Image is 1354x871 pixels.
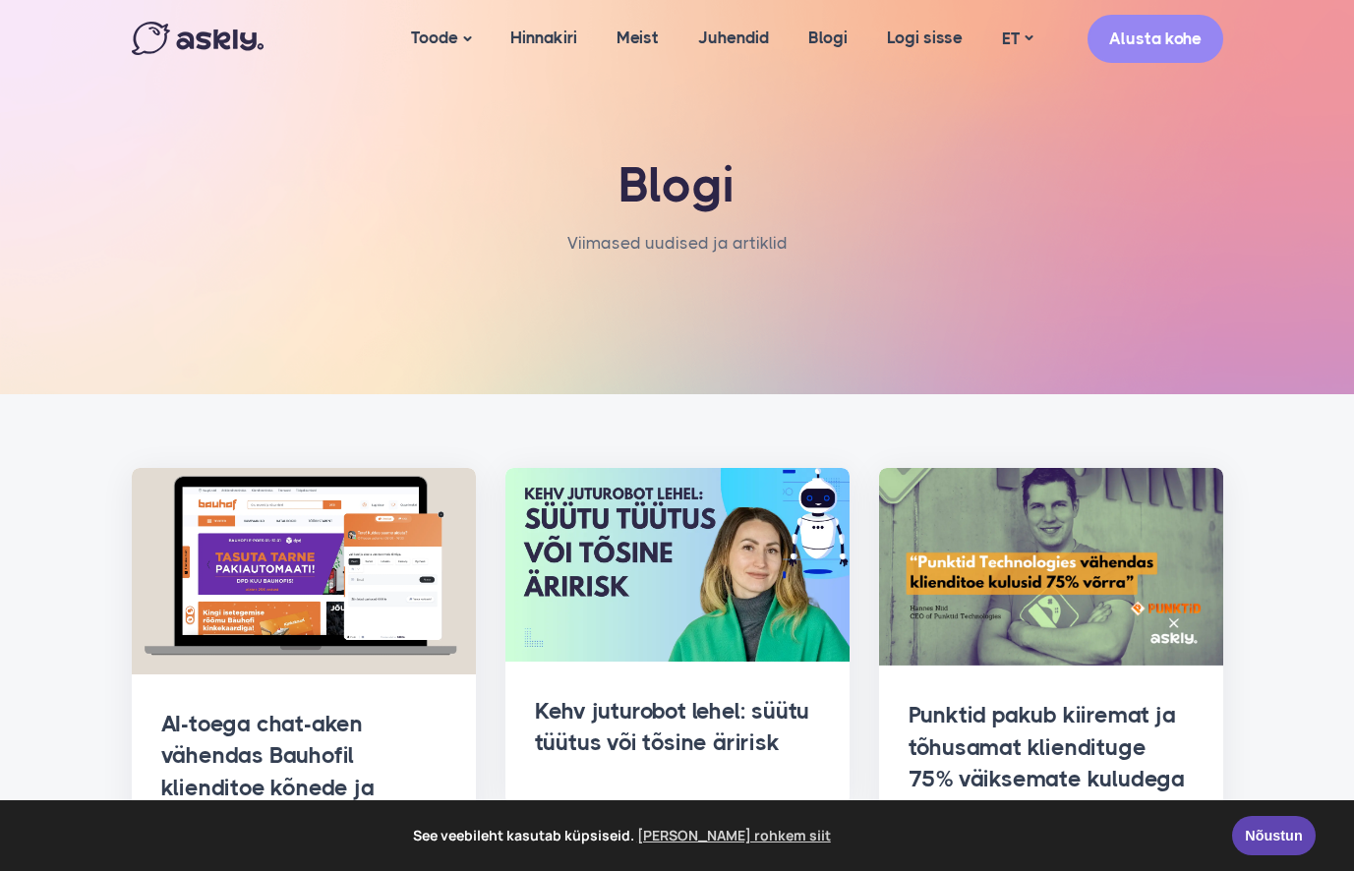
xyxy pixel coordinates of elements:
li: Viimased uudised ja artiklid [567,229,788,258]
a: ET [982,25,1052,53]
a: learn more about cookies [634,821,834,850]
span: See veebileht kasutab küpsiseid. [29,821,1218,850]
a: Kehv juturobot lehel: süütu tüütus või tõsine äririsk [535,698,810,756]
a: Nõustun [1232,816,1316,855]
a: Alusta kohe [1088,15,1223,63]
h1: Blogi [319,157,1036,214]
a: AI-toega chat-aken vähendas Bauhofil klienditoe kõnede ja kirjade arvu 50% [161,711,375,833]
a: Punktid pakub kiiremat ja tõhusamat kliendituge 75% väiksemate kuludega [909,702,1185,791]
nav: breadcrumb [567,229,788,277]
img: Askly [132,22,264,55]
